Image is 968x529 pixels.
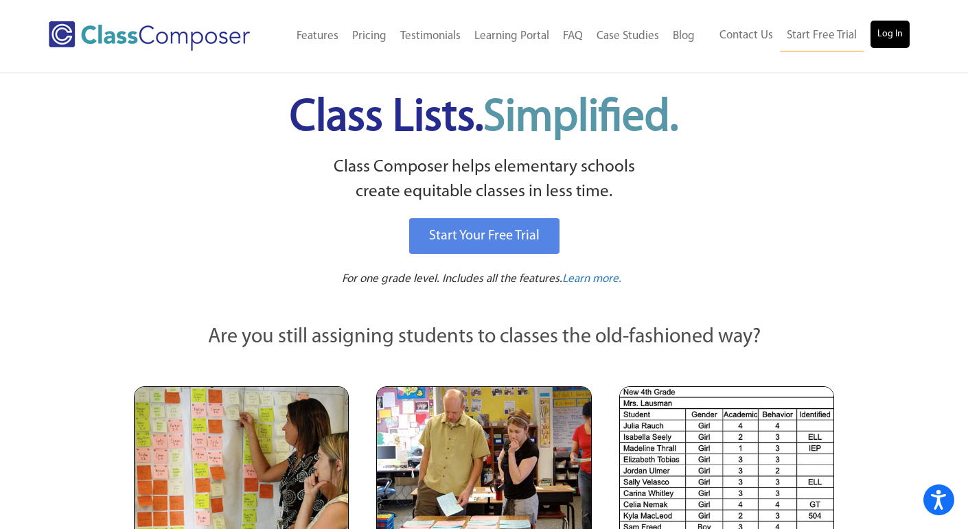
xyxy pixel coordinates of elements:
[562,271,621,288] a: Learn more.
[290,96,678,141] span: Class Lists.
[345,21,393,51] a: Pricing
[562,273,621,285] span: Learn more.
[342,273,562,285] span: For one grade level. Includes all the features.
[483,96,678,141] span: Simplified.
[556,21,590,51] a: FAQ
[409,218,560,254] a: Start Your Free Trial
[49,21,250,51] img: Class Composer
[468,21,556,51] a: Learning Portal
[702,21,909,51] nav: Header Menu
[134,322,834,353] p: Are you still assigning students to classes the old-fashioned way?
[290,21,345,51] a: Features
[713,21,780,51] a: Contact Us
[132,155,836,205] p: Class Composer helps elementary schools create equitable classes in less time.
[393,21,468,51] a: Testimonials
[666,21,702,51] a: Blog
[429,229,540,243] span: Start Your Free Trial
[590,21,666,51] a: Case Studies
[277,21,702,51] nav: Header Menu
[780,21,864,51] a: Start Free Trial
[871,21,910,48] a: Log In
